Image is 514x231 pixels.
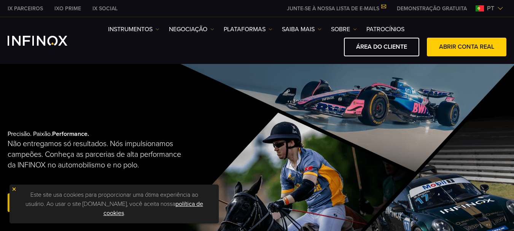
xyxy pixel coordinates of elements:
[108,25,159,34] a: Instrumentos
[427,38,506,56] a: ABRIR CONTA REAL
[484,4,497,13] span: pt
[8,139,187,170] p: Não entregamos só resultados. Nós impulsionamos campeões. Conheça as parcerias de alta performanc...
[49,5,87,13] a: INFINOX
[169,25,214,34] a: NEGOCIAÇÃO
[13,188,215,220] p: Este site usa cookies para proporcionar uma ótima experiência ao usuário. Ao usar o site [DOMAIN_...
[224,25,272,34] a: PLATAFORMAS
[281,5,391,12] a: JUNTE-SE À NOSSA LISTA DE E-MAILS
[8,193,101,212] a: abra uma conta real
[87,5,123,13] a: INFINOX
[331,25,357,34] a: SOBRE
[52,130,89,138] strong: Performance.
[391,5,473,13] a: INFINOX MENU
[2,5,49,13] a: INFINOX
[11,186,17,192] img: yellow close icon
[8,118,232,226] div: Precisão. Paixão.
[282,25,321,34] a: Saiba mais
[366,25,404,34] a: Patrocínios
[344,38,419,56] a: ÁREA DO CLIENTE
[8,36,85,46] a: INFINOX Logo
